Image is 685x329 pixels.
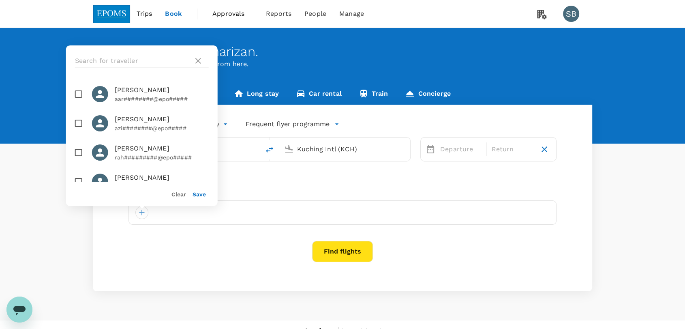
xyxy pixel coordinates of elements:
[115,124,209,132] p: azi########@epo#####
[115,144,209,153] span: [PERSON_NAME]
[440,144,482,154] p: Departure
[266,9,291,19] span: Reports
[137,9,152,19] span: Trips
[6,297,32,323] iframe: Button to launch messaging window
[115,114,209,124] span: [PERSON_NAME]
[115,173,209,183] span: [PERSON_NAME]
[297,143,393,155] input: Going to
[339,9,364,19] span: Manage
[287,85,350,105] a: Car rental
[93,5,130,23] img: EPOMS SDN BHD
[93,59,592,69] p: Planning a business trip? Get started from here.
[193,191,206,198] button: Save
[563,6,579,22] div: SB
[93,44,592,59] div: Welcome back , Syaharizan .
[115,153,209,161] p: rah#########@epo#####
[115,85,209,95] span: [PERSON_NAME]
[405,148,406,150] button: Open
[115,95,209,103] p: aar########@epo#####
[246,119,339,129] button: Frequent flyer programme
[75,54,190,67] input: Search for traveller
[246,119,330,129] p: Frequent flyer programme
[128,187,557,197] div: Travellers
[225,85,287,105] a: Long stay
[312,241,373,262] button: Find flights
[396,85,459,105] a: Concierge
[260,140,279,159] button: delete
[165,9,182,19] span: Book
[350,85,397,105] a: Train
[304,9,326,19] span: People
[212,9,253,19] span: Approvals
[171,191,186,198] button: Clear
[254,148,256,150] button: Open
[492,144,533,154] p: Return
